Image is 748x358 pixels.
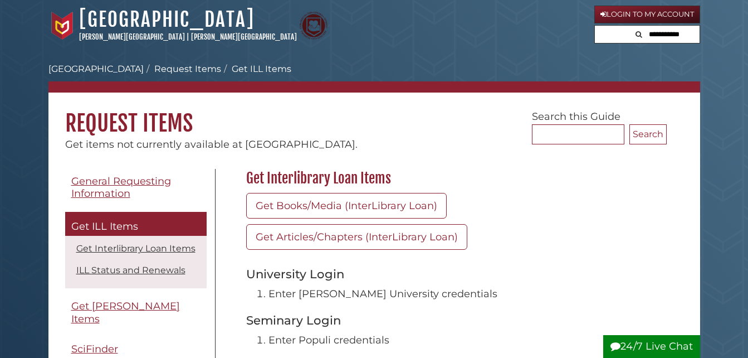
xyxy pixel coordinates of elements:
[268,333,661,348] li: Enter Populi credentials
[246,224,467,250] a: Get Articles/Chapters (InterLibrary Loan)
[246,313,661,327] h3: Seminary Login
[629,124,667,144] button: Search
[65,212,207,236] a: Get ILL Items
[635,31,642,38] i: Search
[65,294,207,331] a: Get [PERSON_NAME] Items
[187,32,189,41] span: |
[71,300,180,325] span: Get [PERSON_NAME] Items
[246,193,447,219] a: Get Books/Media (InterLibrary Loan)
[594,6,700,23] a: Login to My Account
[71,175,171,200] span: General Requesting Information
[241,170,667,187] h2: Get Interlibrary Loan Items
[71,343,118,355] span: SciFinder
[71,220,138,233] span: Get ILL Items
[268,287,661,302] li: Enter [PERSON_NAME] University credentials
[48,64,144,74] a: [GEOGRAPHIC_DATA]
[76,243,195,254] a: Get Interlibrary Loan Items
[632,26,646,41] button: Search
[79,32,185,41] a: [PERSON_NAME][GEOGRAPHIC_DATA]
[79,7,255,32] a: [GEOGRAPHIC_DATA]
[603,335,700,358] button: 24/7 Live Chat
[221,62,291,76] li: Get ILL Items
[65,169,207,206] a: General Requesting Information
[191,32,297,41] a: [PERSON_NAME][GEOGRAPHIC_DATA]
[48,62,700,93] nav: breadcrumb
[48,93,700,137] h1: Request Items
[65,138,358,151] span: Get items not currently available at [GEOGRAPHIC_DATA].
[76,265,185,275] a: ILL Status and Renewals
[246,267,661,281] h3: University Login
[154,64,221,74] a: Request Items
[300,12,327,40] img: Calvin Theological Seminary
[48,12,76,40] img: Calvin University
